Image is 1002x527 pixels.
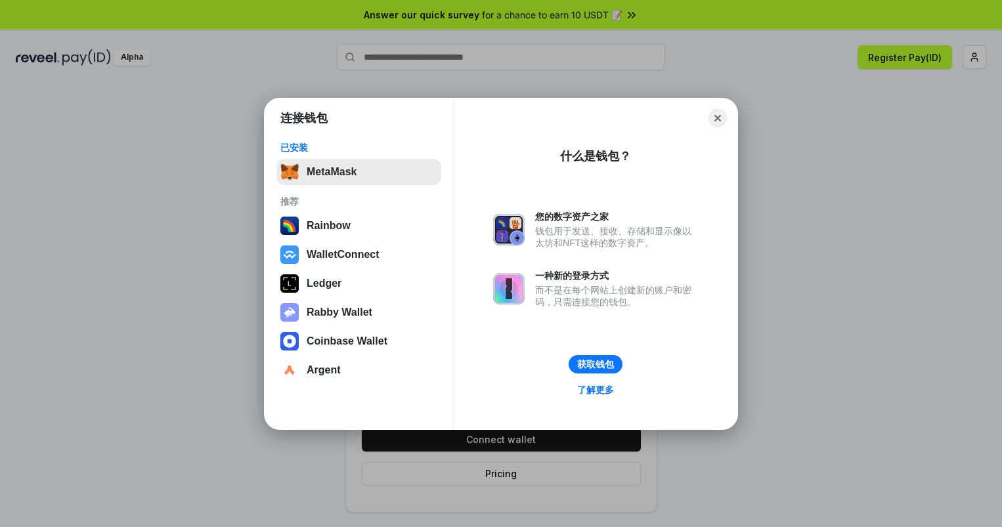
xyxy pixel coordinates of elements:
div: MetaMask [307,166,357,178]
button: Rabby Wallet [276,299,441,326]
div: 您的数字资产之家 [535,211,698,222]
button: MetaMask [276,159,441,185]
div: Coinbase Wallet [307,335,387,347]
img: svg+xml,%3Csvg%20width%3D%2228%22%20height%3D%2228%22%20viewBox%3D%220%200%2028%2028%22%20fill%3D... [280,361,299,379]
div: 推荐 [280,196,437,207]
button: WalletConnect [276,242,441,268]
button: 获取钱包 [569,355,622,373]
div: 一种新的登录方式 [535,270,698,282]
div: 已安装 [280,142,437,154]
h1: 连接钱包 [280,110,328,126]
img: svg+xml,%3Csvg%20fill%3D%22none%22%20height%3D%2233%22%20viewBox%3D%220%200%2035%2033%22%20width%... [280,163,299,181]
img: svg+xml,%3Csvg%20xmlns%3D%22http%3A%2F%2Fwww.w3.org%2F2000%2Fsvg%22%20fill%3D%22none%22%20viewBox... [493,273,525,305]
a: 了解更多 [569,381,622,398]
div: Ledger [307,278,341,289]
div: WalletConnect [307,249,380,261]
img: svg+xml,%3Csvg%20xmlns%3D%22http%3A%2F%2Fwww.w3.org%2F2000%2Fsvg%22%20width%3D%2228%22%20height%3... [280,274,299,293]
div: 钱包用于发送、接收、存储和显示像以太坊和NFT这样的数字资产。 [535,225,698,249]
img: svg+xml,%3Csvg%20width%3D%2228%22%20height%3D%2228%22%20viewBox%3D%220%200%2028%2028%22%20fill%3D... [280,332,299,350]
div: 了解更多 [577,384,614,396]
button: Coinbase Wallet [276,328,441,354]
img: svg+xml,%3Csvg%20width%3D%22120%22%20height%3D%22120%22%20viewBox%3D%220%200%20120%20120%22%20fil... [280,217,299,235]
img: svg+xml,%3Csvg%20xmlns%3D%22http%3A%2F%2Fwww.w3.org%2F2000%2Fsvg%22%20fill%3D%22none%22%20viewBox... [280,303,299,322]
div: 而不是在每个网站上创建新的账户和密码，只需连接您的钱包。 [535,284,698,308]
img: svg+xml,%3Csvg%20xmlns%3D%22http%3A%2F%2Fwww.w3.org%2F2000%2Fsvg%22%20fill%3D%22none%22%20viewBox... [493,214,525,245]
div: Rainbow [307,220,351,232]
button: Close [708,109,727,127]
div: 什么是钱包？ [560,148,631,164]
button: Rainbow [276,213,441,239]
div: 获取钱包 [577,358,614,370]
button: Ledger [276,270,441,297]
div: Argent [307,364,341,376]
button: Argent [276,357,441,383]
div: Rabby Wallet [307,306,372,318]
img: svg+xml,%3Csvg%20width%3D%2228%22%20height%3D%2228%22%20viewBox%3D%220%200%2028%2028%22%20fill%3D... [280,245,299,264]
